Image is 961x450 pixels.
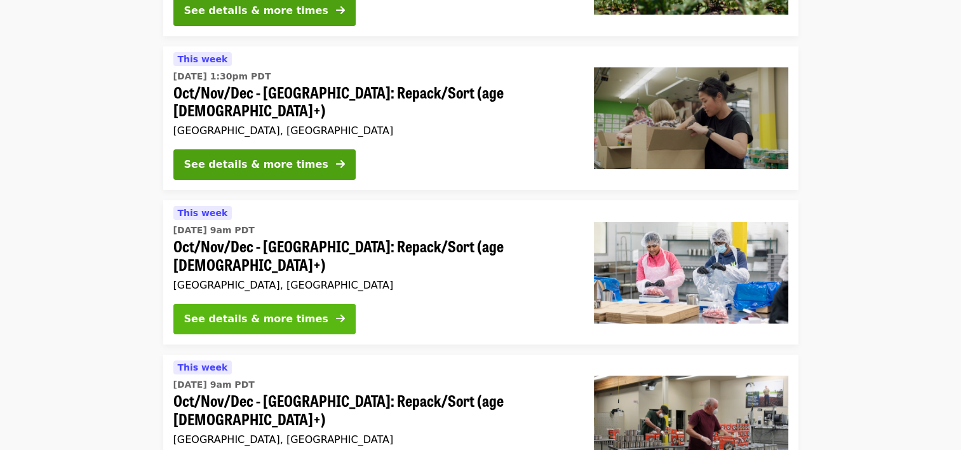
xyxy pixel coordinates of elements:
[173,279,574,291] div: [GEOGRAPHIC_DATA], [GEOGRAPHIC_DATA]
[178,208,228,218] span: This week
[594,67,788,169] img: Oct/Nov/Dec - Portland: Repack/Sort (age 8+) organized by Oregon Food Bank
[184,3,328,18] div: See details & more times
[173,304,356,334] button: See details & more times
[594,222,788,324] img: Oct/Nov/Dec - Beaverton: Repack/Sort (age 10+) organized by Oregon Food Bank
[336,313,345,325] i: arrow-right icon
[178,362,228,372] span: This week
[173,149,356,180] button: See details & more times
[184,157,328,172] div: See details & more times
[184,311,328,327] div: See details & more times
[173,237,574,274] span: Oct/Nov/Dec - [GEOGRAPHIC_DATA]: Repack/Sort (age [DEMOGRAPHIC_DATA]+)
[173,125,574,137] div: [GEOGRAPHIC_DATA], [GEOGRAPHIC_DATA]
[173,378,255,392] time: [DATE] 9am PDT
[163,46,798,191] a: See details for "Oct/Nov/Dec - Portland: Repack/Sort (age 8+)"
[173,224,255,237] time: [DATE] 9am PDT
[336,158,345,170] i: arrow-right icon
[173,70,271,83] time: [DATE] 1:30pm PDT
[336,4,345,17] i: arrow-right icon
[178,54,228,64] span: This week
[173,433,574,446] div: [GEOGRAPHIC_DATA], [GEOGRAPHIC_DATA]
[173,83,574,120] span: Oct/Nov/Dec - [GEOGRAPHIC_DATA]: Repack/Sort (age [DEMOGRAPHIC_DATA]+)
[173,392,574,428] span: Oct/Nov/Dec - [GEOGRAPHIC_DATA]: Repack/Sort (age [DEMOGRAPHIC_DATA]+)
[163,200,798,344] a: See details for "Oct/Nov/Dec - Beaverton: Repack/Sort (age 10+)"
